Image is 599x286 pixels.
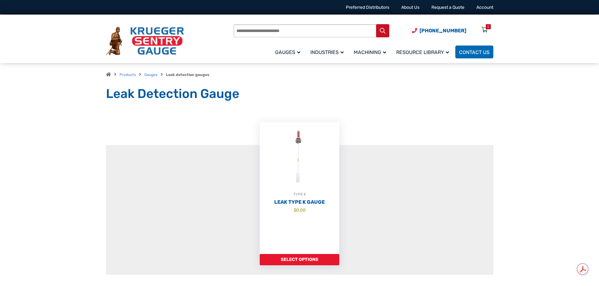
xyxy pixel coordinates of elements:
span: Resource Library [396,49,449,55]
span: Machining [354,49,386,55]
div: 0 [487,24,489,29]
span: $ [294,208,296,213]
a: Industries [307,45,350,59]
a: Preferred Distributors [346,5,389,10]
bdi: 0.00 [294,208,306,213]
span: Contact Us [459,49,490,55]
span: [PHONE_NUMBER] [419,28,466,34]
img: Leak Detection Gauge [260,122,339,191]
a: Request a Quote [431,5,464,10]
span: Gauges [275,49,300,55]
a: Account [476,5,493,10]
a: Phone Number (920) 434-8860 [412,27,466,35]
a: TYPE KLeak Type K Gauge $0.00 [260,122,339,254]
div: TYPE K [260,191,339,197]
a: Add to cart: “Leak Type K Gauge” [260,254,339,265]
img: Krueger Sentry Gauge [106,27,184,56]
a: Gauges [144,73,158,77]
span: Industries [310,49,344,55]
a: Resource Library [392,45,455,59]
a: Products [119,73,136,77]
a: About Us [401,5,419,10]
a: Contact Us [455,46,493,58]
h2: Leak Type K Gauge [260,199,339,205]
a: Machining [350,45,392,59]
h1: Leak Detection Gauge [106,86,493,102]
strong: Leak detection gauges [166,73,209,77]
a: Gauges [271,45,307,59]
